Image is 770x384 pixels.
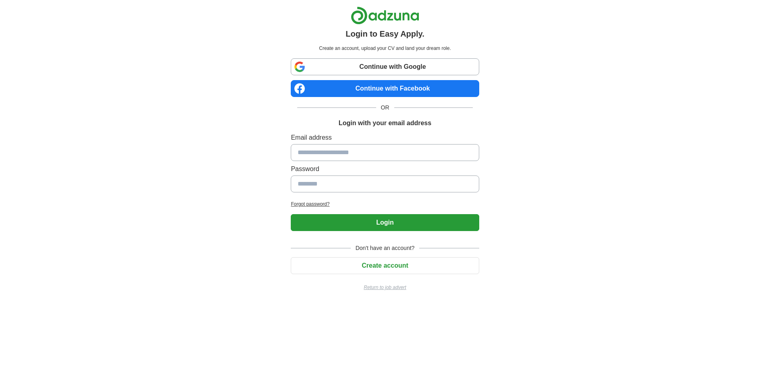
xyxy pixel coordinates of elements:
[291,262,479,269] a: Create account
[291,58,479,75] a: Continue with Google
[291,257,479,274] button: Create account
[291,284,479,291] a: Return to job advert
[292,45,477,52] p: Create an account, upload your CV and land your dream role.
[291,200,479,208] a: Forgot password?
[351,244,420,252] span: Don't have an account?
[346,28,424,40] h1: Login to Easy Apply.
[291,214,479,231] button: Login
[291,80,479,97] a: Continue with Facebook
[339,118,431,128] h1: Login with your email address
[351,6,419,25] img: Adzuna logo
[376,103,394,112] span: OR
[291,133,479,142] label: Email address
[291,164,479,174] label: Password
